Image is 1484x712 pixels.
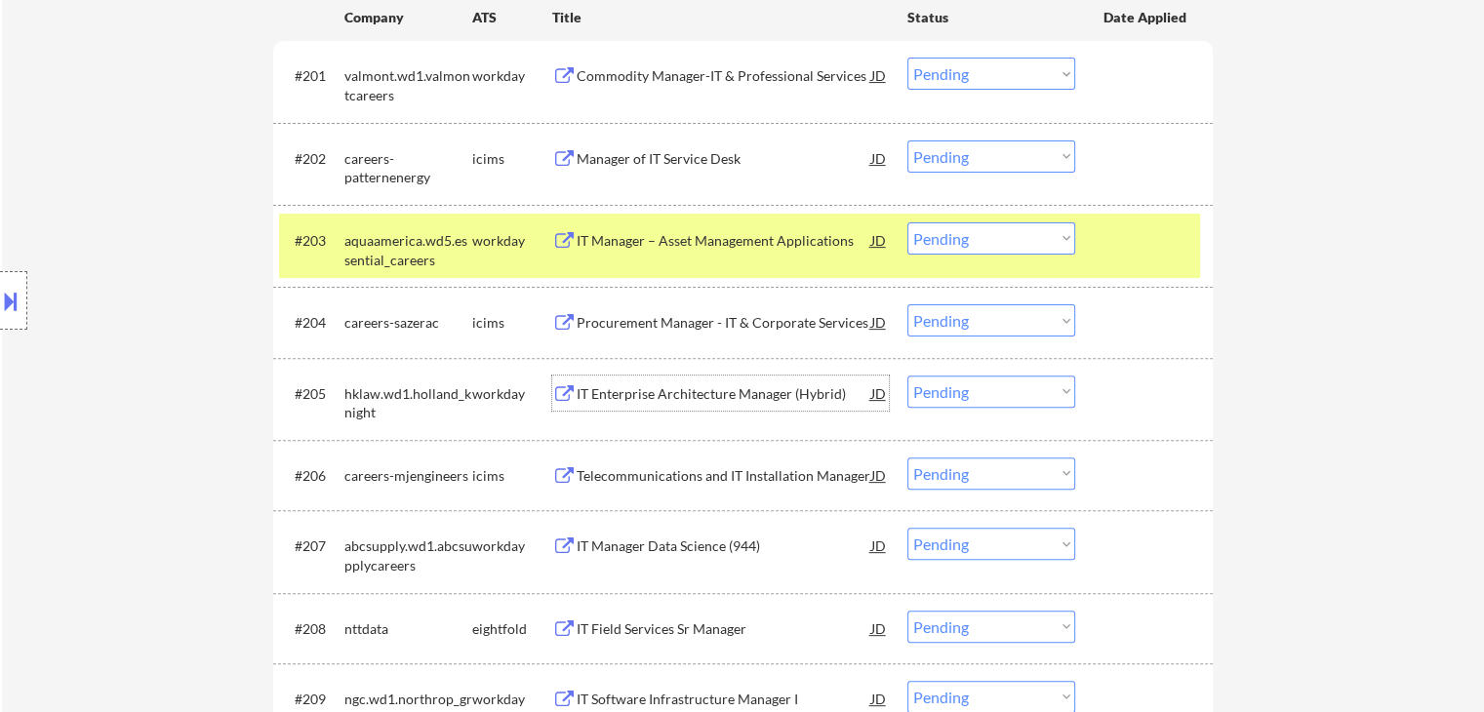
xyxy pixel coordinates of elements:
div: icims [472,149,552,169]
div: nttdata [344,619,472,639]
div: workday [472,384,552,404]
div: abcsupply.wd1.abcsupplycareers [344,536,472,574]
div: workday [472,690,552,709]
div: JD [869,304,889,339]
div: IT Software Infrastructure Manager I [577,690,871,709]
div: #209 [295,690,329,709]
div: JD [869,611,889,646]
div: Manager of IT Service Desk [577,149,871,169]
div: IT Enterprise Architecture Manager (Hybrid) [577,384,871,404]
div: #208 [295,619,329,639]
div: #201 [295,66,329,86]
div: valmont.wd1.valmontcareers [344,66,472,104]
div: IT Field Services Sr Manager [577,619,871,639]
div: Telecommunications and IT Installation Manager [577,466,871,486]
div: aquaamerica.wd5.essential_careers [344,231,472,269]
div: Title [552,8,889,27]
div: JD [869,222,889,257]
div: JD [869,58,889,93]
div: eightfold [472,619,552,639]
div: JD [869,376,889,411]
div: JD [869,457,889,493]
div: workday [472,231,552,251]
div: icims [472,466,552,486]
div: IT Manager – Asset Management Applications [577,231,871,251]
div: Commodity Manager-IT & Professional Services [577,66,871,86]
div: JD [869,528,889,563]
div: workday [472,66,552,86]
div: JD [869,140,889,176]
div: careers-patternenergy [344,149,472,187]
div: Date Applied [1103,8,1189,27]
div: #207 [295,536,329,556]
div: careers-mjengineers [344,466,472,486]
div: hklaw.wd1.holland_knight [344,384,472,422]
div: careers-sazerac [344,313,472,333]
div: workday [472,536,552,556]
div: Company [344,8,472,27]
div: IT Manager Data Science (944) [577,536,871,556]
div: Procurement Manager - IT & Corporate Services [577,313,871,333]
div: icims [472,313,552,333]
div: ATS [472,8,552,27]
